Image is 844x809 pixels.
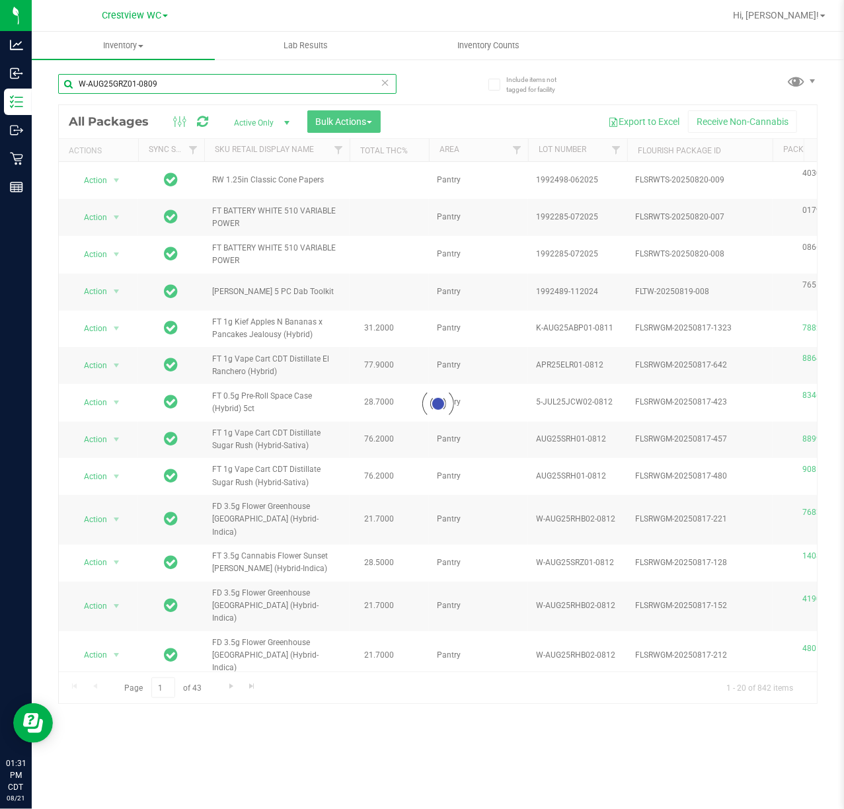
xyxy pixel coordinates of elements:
[506,75,572,95] span: Include items not tagged for facility
[10,67,23,80] inline-svg: Inbound
[381,74,390,91] span: Clear
[102,10,161,21] span: Crestview WC
[6,757,26,793] p: 01:31 PM CDT
[10,152,23,165] inline-svg: Retail
[10,38,23,52] inline-svg: Analytics
[58,74,397,94] input: Search Package ID, Item Name, SKU, Lot or Part Number...
[10,180,23,194] inline-svg: Reports
[10,124,23,137] inline-svg: Outbound
[6,793,26,803] p: 08/21
[397,32,580,59] a: Inventory Counts
[10,95,23,108] inline-svg: Inventory
[32,32,215,59] a: Inventory
[733,10,819,20] span: Hi, [PERSON_NAME]!
[215,32,398,59] a: Lab Results
[266,40,346,52] span: Lab Results
[440,40,537,52] span: Inventory Counts
[32,40,215,52] span: Inventory
[13,703,53,743] iframe: Resource center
